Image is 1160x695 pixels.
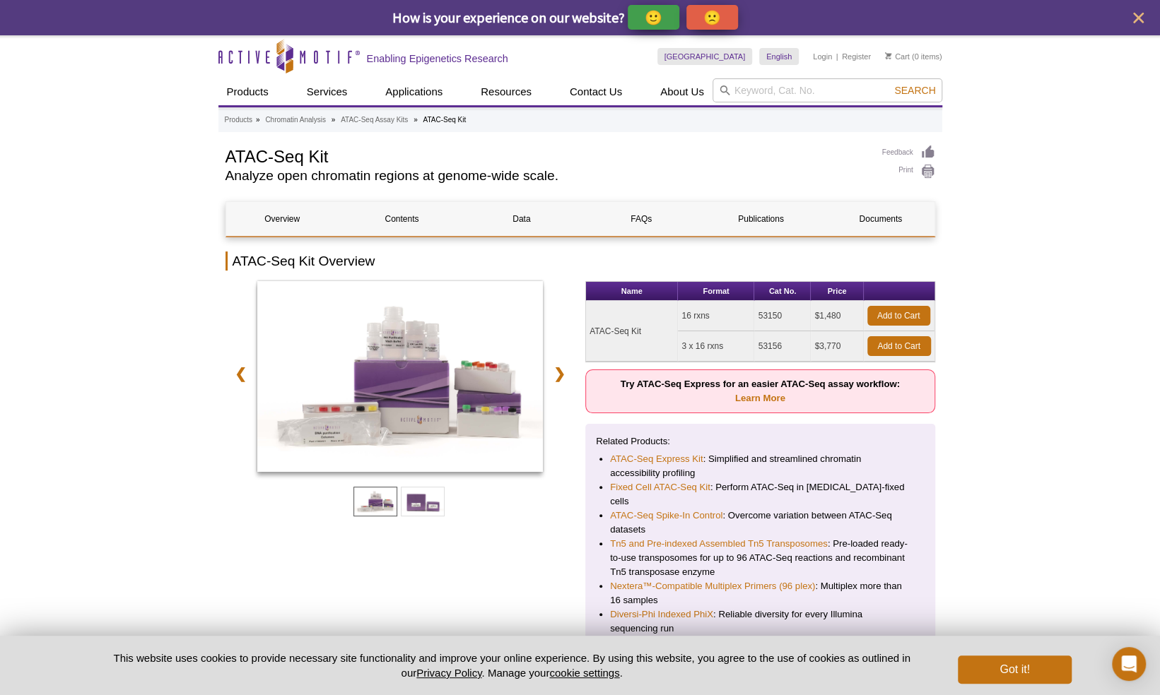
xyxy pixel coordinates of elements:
[813,52,832,61] a: Login
[894,85,935,96] span: Search
[544,357,575,390] a: ❯
[610,607,713,622] a: Diversi-Phi Indexed PhiX
[225,170,868,182] h2: Analyze open chromatin regions at genome-wide scale.
[1130,9,1147,27] button: close
[586,301,678,362] td: ATAC-Seq Kit
[414,116,418,124] li: »
[678,301,754,331] td: 16 rxns
[226,202,339,236] a: Overview
[367,52,508,65] h2: Enabling Epigenetics Research
[610,509,722,523] a: ATAC-Seq Spike-In Control
[332,116,336,124] li: »
[549,667,619,679] button: cookie settings
[218,78,277,105] a: Products
[610,509,910,537] li: : Overcome variation between ATAC-Seq datasets
[265,114,326,126] a: Chromatin Analysis
[645,8,662,26] p: 🙂
[867,306,930,326] a: Add to Cart
[705,202,817,236] a: Publications
[610,537,910,579] li: : Pre-loaded ready-to-use transposomes for up to 96 ATAC-Seq reactions and recombinant Tn5 transp...
[257,281,544,472] img: ATAC-Seq Kit
[754,282,811,301] th: Cat No.
[754,331,811,362] td: 53156
[811,282,863,301] th: Price
[652,78,713,105] a: About Us
[423,116,466,124] li: ATAC-Seq Kit
[257,281,544,476] a: ATAC-Seq Kit
[882,145,935,160] a: Feedback
[610,480,710,494] a: Fixed Cell ATAC-Seq Kit
[346,202,458,236] a: Contents
[885,52,891,59] img: Your Cart
[610,537,828,551] a: Tn5 and Pre-indexed Assembled Tn5 Transposomes
[867,336,931,356] a: Add to Cart
[225,145,868,166] h1: ATAC-Seq Kit
[416,667,481,679] a: Privacy Policy
[1112,647,1146,681] div: Open Intercom Messenger
[610,579,815,593] a: Nextera™-Compatible Multiplex Primers (96 plex)
[341,114,408,126] a: ATAC-Seq Assay Kits
[735,393,785,403] a: Learn More
[890,84,939,97] button: Search
[882,164,935,179] a: Print
[472,78,540,105] a: Resources
[621,379,900,403] strong: Try ATAC-Seq Express for an easier ATAC-Seq assay workflow:
[610,452,910,480] li: : Simplified and streamlined chromatin accessibility profiling
[586,282,678,301] th: Name
[610,452,703,466] a: ATAC-Seq Express Kit
[657,48,753,65] a: [GEOGRAPHIC_DATA]
[759,48,799,65] a: English
[89,651,935,680] p: This website uses cookies to provide necessary site functionality and improve your online experie...
[377,78,451,105] a: Applications
[225,357,256,390] a: ❮
[585,202,697,236] a: FAQs
[713,78,942,102] input: Keyword, Cat. No.
[610,480,910,509] li: : Perform ATAC-Seq in [MEDICAL_DATA]-fixed cells
[392,8,625,26] span: How is your experience on our website?
[256,116,260,124] li: »
[465,202,578,236] a: Data
[596,434,925,449] p: Related Products:
[225,251,935,271] h2: ATAC-Seq Kit Overview
[610,607,910,636] li: : Reliable diversity for every Illumina sequencing run
[811,301,863,331] td: $1,480
[754,301,811,331] td: 53150
[824,202,937,236] a: Documents
[958,655,1071,684] button: Got it!
[885,52,910,61] a: Cart
[610,579,910,607] li: : Multiplex more than 16 samples
[703,8,721,26] p: 🙁
[225,114,252,126] a: Products
[836,48,838,65] li: |
[561,78,631,105] a: Contact Us
[678,282,754,301] th: Format
[842,52,871,61] a: Register
[811,331,863,362] td: $3,770
[885,48,942,65] li: (0 items)
[678,331,754,362] td: 3 x 16 rxns
[298,78,356,105] a: Services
